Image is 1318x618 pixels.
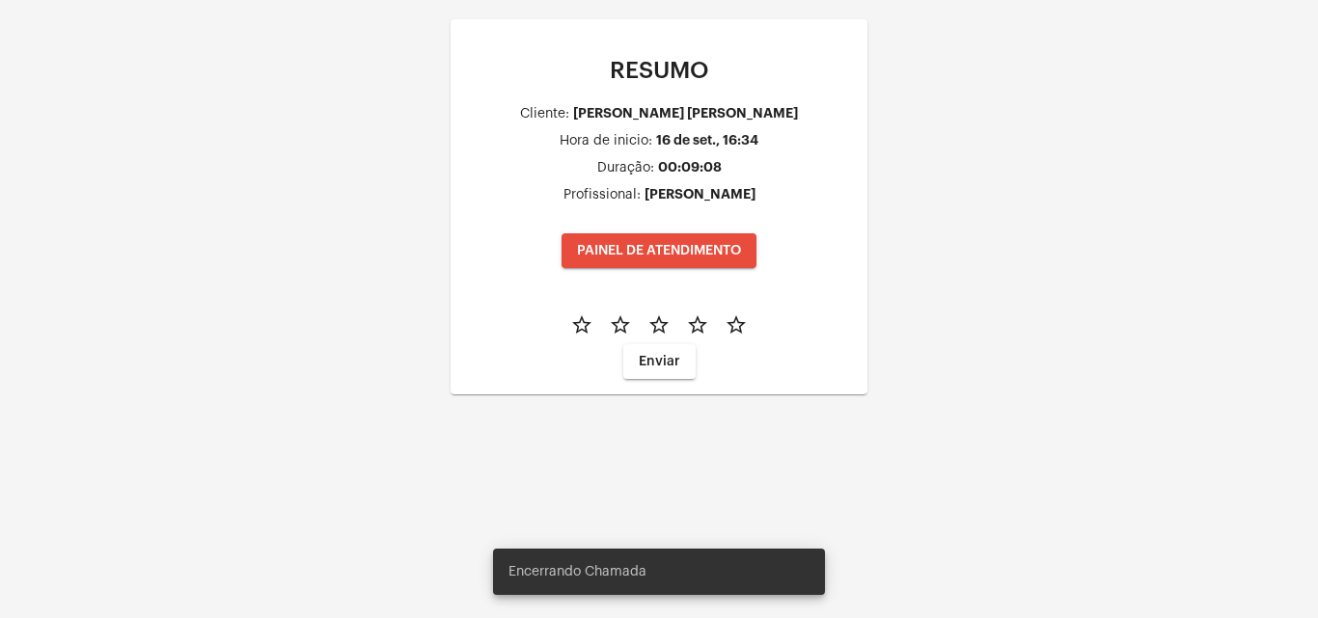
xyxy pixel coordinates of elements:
[609,313,632,336] mat-icon: star_border
[563,188,641,202] div: Profissional:
[577,244,741,257] span: PAINEL DE ATENDIMENTO
[570,313,593,336] mat-icon: star_border
[658,160,722,175] div: 00:09:08
[508,562,646,581] span: Encerrando Chamada
[645,187,755,202] div: [PERSON_NAME]
[686,313,709,336] mat-icon: star_border
[725,313,748,336] mat-icon: star_border
[562,233,756,268] button: PAINEL DE ATENDIMENTO
[639,355,680,368] span: Enviar
[560,134,652,148] div: Hora de inicio:
[466,58,852,83] p: RESUMO
[647,313,671,336] mat-icon: star_border
[520,107,569,121] div: Cliente:
[623,344,696,379] button: Enviar
[573,106,798,121] div: [PERSON_NAME] [PERSON_NAME]
[656,133,758,148] div: 16 de set., 16:34
[597,161,654,175] div: Duração:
